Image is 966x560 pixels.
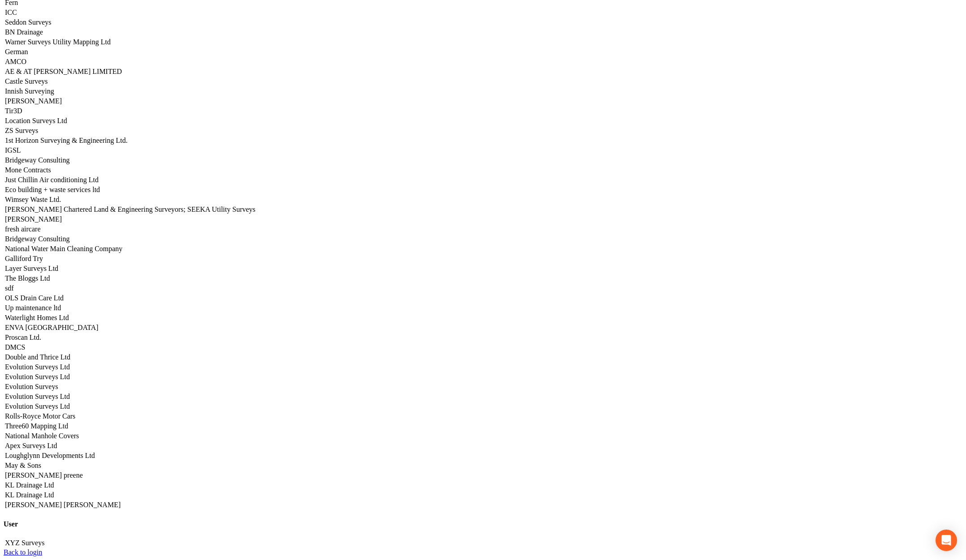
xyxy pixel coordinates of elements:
a: KL Drainage Ltd [5,481,54,489]
a: Rolls-Royce Motor Cars [5,412,75,420]
a: Galliford Try [5,255,43,262]
a: Evolution Surveys Ltd [5,393,70,400]
a: KL Drainage Ltd [5,491,54,499]
a: Evolution Surveys Ltd [5,373,70,380]
a: Eco building + waste services ltd [5,186,100,193]
a: German [5,48,28,56]
a: Double and Thrice Ltd [5,353,70,361]
a: Evolution Surveys [5,383,58,390]
a: OLS Drain Care Ltd [5,294,64,302]
a: Three60 Mapping Ltd [5,422,68,430]
a: ZS Surveys [5,127,38,134]
a: [PERSON_NAME] [5,215,62,223]
a: Waterlight Homes Ltd [5,314,69,321]
a: Innish Surveying [5,87,54,95]
a: [PERSON_NAME] Chartered Land & Engineering Surveyors; SEEKA Utility Surveys [5,205,255,213]
a: Bridgeway Consulting [5,156,69,164]
a: [PERSON_NAME] [PERSON_NAME] [5,501,121,509]
a: BN Drainage [5,28,43,36]
a: fresh aircare [5,225,41,233]
a: Apex Surveys Ltd [5,442,57,449]
a: Layer Surveys Ltd [5,265,58,272]
a: Tir3D [5,107,22,115]
a: Wimsey Waste Ltd. [5,196,61,203]
a: National Water Main Cleaning Company [5,245,122,252]
a: Just Chillin Air conditioning Ltd [5,176,99,184]
a: Up maintenance ltd [5,304,61,312]
a: Seddon Surveys [5,18,52,26]
div: Open Intercom Messenger [936,530,957,551]
a: IGSL [5,146,21,154]
a: Mone Contracts [5,166,51,174]
a: [PERSON_NAME] preene [5,471,83,479]
a: Evolution Surveys Ltd [5,363,70,371]
a: Loughglynn Developments Ltd [5,452,95,459]
a: DMCS [5,343,25,351]
a: National Manhole Covers [5,432,79,440]
a: Evolution Surveys Ltd [5,402,70,410]
h4: User [4,520,962,528]
a: XYZ Surveys [5,539,44,547]
a: The Bloggs Ltd [5,274,50,282]
a: Castle Surveys [5,77,48,85]
a: 1st Horizon Surveying & Engineering Ltd. [5,137,128,144]
a: Back to login [4,548,42,556]
a: sdf [5,284,14,292]
a: Bridgeway Consulting [5,235,69,243]
a: Location Surveys Ltd [5,117,67,124]
a: ENVA [GEOGRAPHIC_DATA] [5,324,99,331]
a: May & Sons [5,462,41,469]
a: ICC [5,9,17,16]
a: AE & AT [PERSON_NAME] LIMITED [5,68,122,75]
a: [PERSON_NAME] [5,97,62,105]
a: Proscan Ltd. [5,333,41,341]
a: AMCO [5,58,26,65]
a: Warner Surveys Utility Mapping Ltd [5,38,111,46]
